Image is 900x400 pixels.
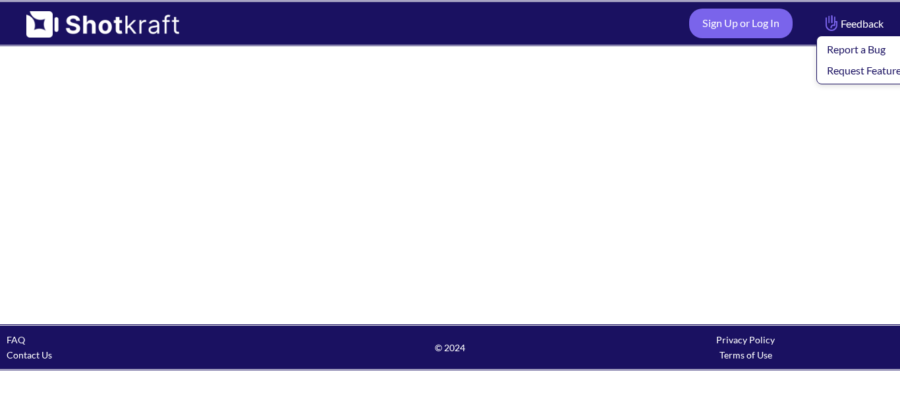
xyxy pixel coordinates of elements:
div: Terms of Use [598,347,893,362]
span: © 2024 [302,340,598,355]
div: Privacy Policy [598,332,893,347]
img: Hand Icon [822,12,841,34]
a: FAQ [7,334,25,345]
span: Feedback [822,16,884,31]
a: Contact Us [7,349,52,360]
a: Sign Up or Log In [689,9,793,38]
